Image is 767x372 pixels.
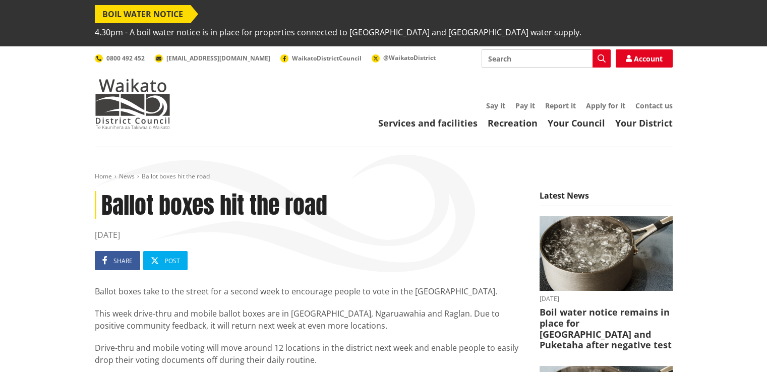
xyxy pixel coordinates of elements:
[372,53,436,62] a: @WaikatoDistrict
[95,5,191,23] span: BOIL WATER NOTICE
[540,216,673,351] a: boil water notice gordonton puketaha [DATE] Boil water notice remains in place for [GEOGRAPHIC_DA...
[95,342,524,366] p: Drive-thru and mobile voting will move around 12 locations in the district next week and enable p...
[142,172,210,180] span: Ballot boxes hit the road
[95,23,581,41] span: 4.30pm - A boil water notice is in place for properties connected to [GEOGRAPHIC_DATA] and [GEOGR...
[106,54,145,63] span: 0800 492 452
[615,117,673,129] a: Your District
[280,54,362,63] a: WaikatoDistrictCouncil
[143,251,188,270] a: Post
[540,307,673,350] h3: Boil water notice remains in place for [GEOGRAPHIC_DATA] and Puketaha after negative test
[635,101,673,110] a: Contact us
[540,296,673,302] time: [DATE]
[95,172,112,180] a: Home
[586,101,625,110] a: Apply for it
[165,257,180,265] span: Post
[113,257,133,265] span: Share
[383,53,436,62] span: @WaikatoDistrict
[95,307,524,332] p: This week drive-thru and mobile ballot boxes are in [GEOGRAPHIC_DATA], Ngaruawahia and Raglan. Du...
[95,79,170,129] img: Waikato District Council - Te Kaunihera aa Takiwaa o Waikato
[95,251,140,270] a: Share
[616,49,673,68] a: Account
[166,54,270,63] span: [EMAIL_ADDRESS][DOMAIN_NAME]
[155,54,270,63] a: [EMAIL_ADDRESS][DOMAIN_NAME]
[488,117,538,129] a: Recreation
[95,285,524,297] p: Ballot boxes take to the street for a second week to encourage people to vote in the [GEOGRAPHIC_...
[540,216,673,291] img: boil water notice
[292,54,362,63] span: WaikatoDistrictCouncil
[95,191,524,219] h1: Ballot boxes hit the road
[119,172,135,180] a: News
[482,49,611,68] input: Search input
[545,101,576,110] a: Report it
[515,101,535,110] a: Pay it
[540,191,673,206] h5: Latest News
[548,117,605,129] a: Your Council
[486,101,505,110] a: Say it
[95,229,524,241] time: [DATE]
[95,172,673,181] nav: breadcrumb
[378,117,478,129] a: Services and facilities
[95,54,145,63] a: 0800 492 452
